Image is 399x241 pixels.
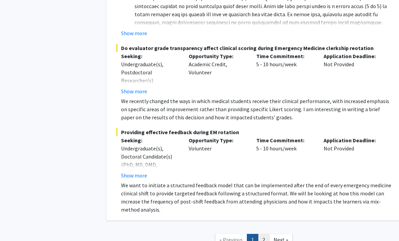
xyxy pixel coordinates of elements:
p: Seeking: [121,136,179,144]
button: Show more [121,171,147,179]
p: Opportunity Type: [189,52,246,60]
button: Show more [121,87,147,95]
iframe: Chat [5,211,29,236]
p: We recently changed the ways in which medical students receive their clinical performance, with i... [121,97,391,121]
p: Time Commitment: [256,136,314,144]
div: Not Provided [319,52,386,95]
p: Opportunity Type: [189,136,246,144]
div: Undergraduate(s), Postdoctoral Researcher(s) / Research Staff, Medical Resident(s) / Medical Fell... [121,60,179,109]
div: 5 - 10 hours/week [251,136,319,179]
div: Undergraduate(s), Doctoral Candidate(s) (PhD, MD, DMD, PharmD, etc.), Postdoctoral Researcher(s) ... [121,144,179,217]
button: Show more [121,29,147,37]
div: 5 - 10 hours/week [251,52,319,95]
p: Time Commitment: [256,52,314,60]
p: We want to initiate a structured feedback model that can be implemented after the end of every em... [121,181,391,214]
p: Application Deadline: [324,136,381,144]
div: Volunteer [184,136,251,179]
div: Academic Credit, Volunteer [184,52,251,95]
span: Providing effective feedback during EM rotation [116,128,391,136]
p: Application Deadline: [324,52,381,60]
p: Seeking: [121,52,179,60]
div: Not Provided [319,136,386,179]
span: Do evaluator grade transparency affect clinical scoring during Emergency Medicine clerkship reota... [116,44,391,52]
